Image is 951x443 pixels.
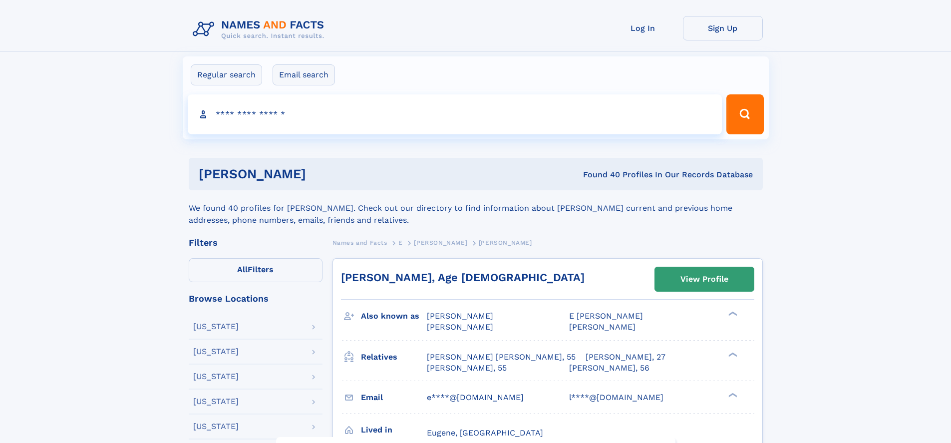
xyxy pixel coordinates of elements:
[193,398,239,406] div: [US_STATE]
[193,348,239,356] div: [US_STATE]
[586,352,665,363] a: [PERSON_NAME], 27
[341,271,585,284] a: [PERSON_NAME], Age [DEMOGRAPHIC_DATA]
[361,422,427,439] h3: Lived in
[199,168,445,180] h1: [PERSON_NAME]
[398,239,403,246] span: E
[193,323,239,331] div: [US_STATE]
[603,16,683,40] a: Log In
[680,268,728,291] div: View Profile
[414,236,467,249] a: [PERSON_NAME]
[191,64,262,85] label: Regular search
[726,351,738,358] div: ❯
[427,363,507,374] a: [PERSON_NAME], 55
[273,64,335,85] label: Email search
[444,169,753,180] div: Found 40 Profiles In Our Records Database
[726,94,763,134] button: Search Button
[361,349,427,366] h3: Relatives
[193,373,239,381] div: [US_STATE]
[726,392,738,398] div: ❯
[427,311,493,321] span: [PERSON_NAME]
[332,236,387,249] a: Names and Facts
[398,236,403,249] a: E
[427,322,493,332] span: [PERSON_NAME]
[683,16,763,40] a: Sign Up
[479,239,532,246] span: [PERSON_NAME]
[189,238,322,247] div: Filters
[569,322,635,332] span: [PERSON_NAME]
[189,16,332,43] img: Logo Names and Facts
[361,389,427,406] h3: Email
[193,423,239,431] div: [US_STATE]
[189,190,763,226] div: We found 40 profiles for [PERSON_NAME]. Check out our directory to find information about [PERSON...
[655,267,754,291] a: View Profile
[188,94,722,134] input: search input
[189,258,322,282] label: Filters
[414,239,467,246] span: [PERSON_NAME]
[427,352,576,363] a: [PERSON_NAME] [PERSON_NAME], 55
[361,308,427,325] h3: Also known as
[427,428,543,438] span: Eugene, [GEOGRAPHIC_DATA]
[189,294,322,303] div: Browse Locations
[569,363,649,374] a: [PERSON_NAME], 56
[569,311,643,321] span: E [PERSON_NAME]
[726,311,738,317] div: ❯
[237,265,248,274] span: All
